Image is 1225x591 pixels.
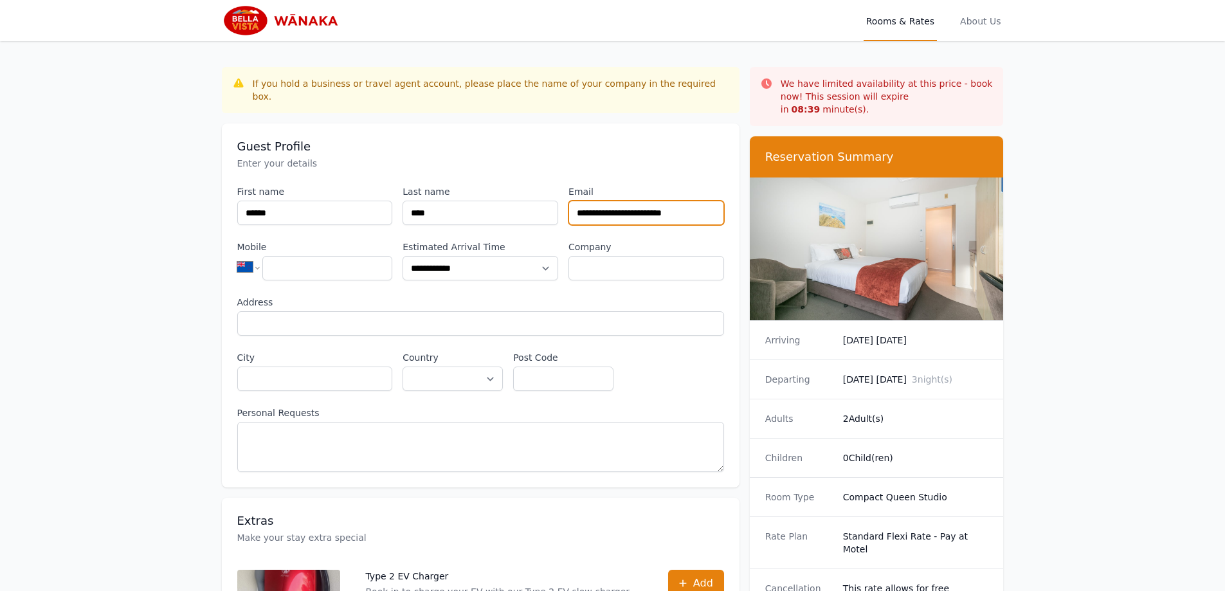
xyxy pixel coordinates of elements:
label: Address [237,296,724,309]
label: Email [568,185,724,198]
dd: Standard Flexi Rate - Pay at Motel [843,530,988,556]
strong: 08 : 39 [792,104,821,114]
img: Bella Vista Wanaka [222,5,346,36]
dd: Compact Queen Studio [843,491,988,504]
label: Estimated Arrival Time [403,241,558,253]
p: Type 2 EV Charger [366,570,642,583]
span: Add [693,576,713,591]
label: First name [237,185,393,198]
dt: Rate Plan [765,530,833,556]
label: City [237,351,393,364]
label: Personal Requests [237,406,724,419]
dd: 2 Adult(s) [843,412,988,425]
dt: Departing [765,373,833,386]
label: Company [568,241,724,253]
label: Last name [403,185,558,198]
p: Enter your details [237,157,724,170]
dt: Children [765,451,833,464]
dt: Room Type [765,491,833,504]
p: Make your stay extra special [237,531,724,544]
p: We have limited availability at this price - book now! This session will expire in minute(s). [781,77,994,116]
h3: Reservation Summary [765,149,988,165]
keeper-lock: Open Keeper Popup [701,192,716,208]
div: If you hold a business or travel agent account, please place the name of your company in the requ... [253,77,729,103]
label: Country [403,351,503,364]
img: Compact Queen Studio [750,177,1004,320]
dd: [DATE] [DATE] [843,373,988,386]
h3: Guest Profile [237,139,724,154]
dd: 0 Child(ren) [843,451,988,464]
h3: Extras [237,513,724,529]
span: 3 night(s) [912,374,952,385]
dt: Adults [765,412,833,425]
label: Post Code [513,351,613,364]
label: Mobile [237,241,393,253]
dt: Arriving [765,334,833,347]
dd: [DATE] [DATE] [843,334,988,347]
